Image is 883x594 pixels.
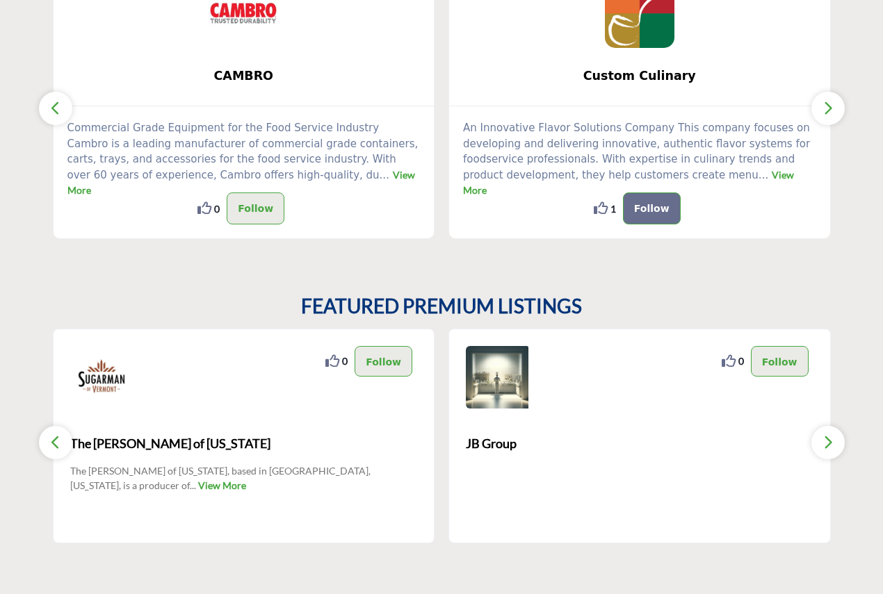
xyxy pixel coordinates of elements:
[70,434,418,453] span: The [PERSON_NAME] of [US_STATE]
[54,58,435,94] a: CAMBRO
[463,169,794,197] a: View More
[70,425,418,463] a: The [PERSON_NAME] of [US_STATE]
[759,169,768,181] span: ...
[227,192,284,224] button: Follow
[355,346,412,377] button: Follow
[67,169,415,197] a: View More
[366,354,401,369] p: Follow
[342,354,348,368] span: 0
[449,58,830,94] a: Custom Culinary
[623,192,681,224] button: Follow
[198,479,246,491] a: View More
[214,201,220,216] span: 0
[74,58,414,94] b: CAMBRO
[466,346,528,409] img: JB Group
[301,295,582,318] h2: FEATURED PREMIUM LISTINGS
[610,201,616,216] span: 1
[470,58,809,94] b: Custom Culinary
[380,169,389,181] span: ...
[463,120,816,199] p: An Innovative Flavor Solutions Company This company focuses on developing and delivering innovati...
[190,479,196,491] span: ...
[70,463,418,491] p: The [PERSON_NAME] of [US_STATE], based in [GEOGRAPHIC_DATA], [US_STATE], is a producer of
[466,434,813,453] span: JB Group
[74,67,414,85] span: CAMBRO
[70,346,133,409] img: The Sugarman of Vermont
[751,346,809,377] button: Follow
[70,425,418,463] b: The Sugarman of Vermont
[466,425,813,463] a: JB Group
[738,354,744,368] span: 0
[67,120,421,199] p: Commercial Grade Equipment for the Food Service Industry Cambro is a leading manufacturer of comm...
[762,354,797,369] p: Follow
[470,67,809,85] span: Custom Culinary
[634,200,670,217] p: Follow
[238,200,273,217] p: Follow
